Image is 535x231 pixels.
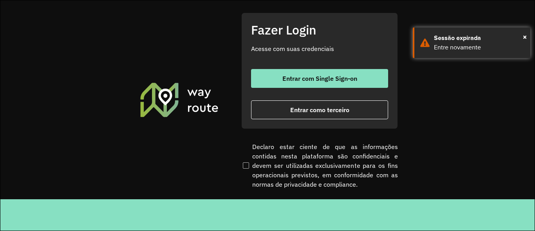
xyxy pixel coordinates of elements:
[434,33,524,43] div: Sessão expirada
[251,44,388,53] p: Acesse com suas credenciais
[251,69,388,88] button: button
[251,100,388,119] button: button
[290,107,349,113] span: Entrar como terceiro
[523,31,527,43] button: Close
[434,43,524,52] div: Entre novamente
[241,142,398,189] label: Declaro estar ciente de que as informações contidas nesta plataforma são confidenciais e devem se...
[282,75,357,82] span: Entrar com Single Sign-on
[251,22,388,37] h2: Fazer Login
[523,31,527,43] span: ×
[139,82,220,118] img: Roteirizador AmbevTech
